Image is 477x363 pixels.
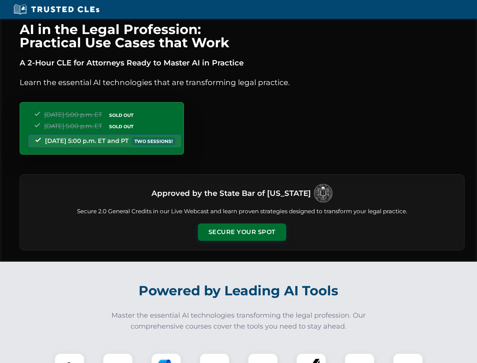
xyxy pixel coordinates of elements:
span: [DATE] 5:00 p.m. ET [44,111,102,118]
h2: Powered by Leading AI Tools [29,278,448,304]
button: Secure Your Spot [198,223,286,241]
h3: Approved by the State Bar of [US_STATE] [151,186,311,200]
p: A 2-Hour CLE for Attorneys Ready to Master AI in Practice [20,57,465,69]
span: SOLD OUT [107,111,136,119]
p: Secure 2.0 General Credits in our Live Webcast and learn proven strategies designed to transform ... [29,207,455,216]
span: SOLD OUT [107,123,136,130]
span: [DATE] 5:00 p.m. ET [44,123,102,130]
img: Logo [314,184,333,203]
p: Master the essential AI technologies transforming the legal profession. Our comprehensive courses... [107,310,371,332]
p: Learn the essential AI technologies that are transforming legal practice. [20,76,465,88]
h1: AI in the Legal Profession: Practical Use Cases that Work [20,23,465,49]
img: Trusted CLEs [11,4,102,15]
